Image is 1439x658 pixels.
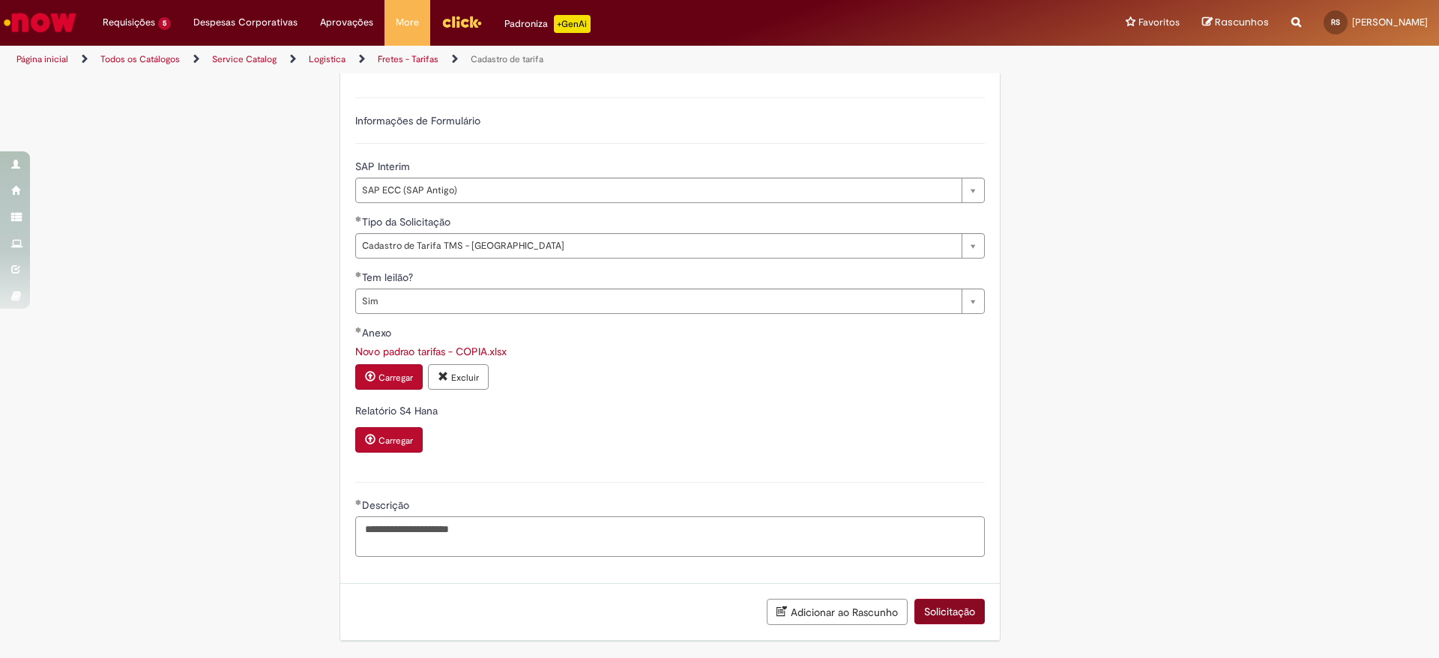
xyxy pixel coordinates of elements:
[100,53,180,65] a: Todos os Catálogos
[451,372,479,384] small: Excluir
[362,498,412,512] span: Descrição
[1,7,79,37] img: ServiceNow
[362,326,394,339] span: Anexo
[158,17,171,30] span: 5
[362,289,954,313] span: Sim
[914,599,985,624] button: Solicitação
[355,499,362,505] span: Obrigatório Preenchido
[378,372,413,384] small: Carregar
[355,427,423,453] button: Carregar anexo de Relatório S4 Hana
[378,53,438,65] a: Fretes - Tarifas
[212,53,277,65] a: Service Catalog
[1215,15,1269,29] span: Rascunhos
[355,404,441,417] span: Relatório S4 Hana
[504,15,591,33] div: Padroniza
[428,364,489,390] button: Excluir anexo Novo padrao tarifas - COPIA.xlsx
[193,15,298,30] span: Despesas Corporativas
[441,10,482,33] img: click_logo_yellow_360x200.png
[362,234,954,258] span: Cadastro de Tarifa TMS - [GEOGRAPHIC_DATA]
[767,599,908,625] button: Adicionar ao Rascunho
[355,271,362,277] span: Obrigatório Preenchido
[355,345,507,358] a: Download de Novo padrao tarifas - COPIA.xlsx
[362,271,416,284] span: Tem leilão?
[362,178,954,202] span: SAP ECC (SAP Antigo)
[355,516,985,557] textarea: Descrição
[554,15,591,33] p: +GenAi
[355,216,362,222] span: Obrigatório Preenchido
[362,215,453,229] span: Tipo da Solicitação
[1202,16,1269,30] a: Rascunhos
[378,435,413,447] small: Carregar
[471,53,543,65] a: Cadastro de tarifa
[355,160,413,173] span: SAP Interim
[355,114,480,127] label: Informações de Formulário
[355,364,423,390] button: Carregar anexo de Anexo Required
[16,53,68,65] a: Página inicial
[396,15,419,30] span: More
[1138,15,1180,30] span: Favoritos
[309,53,346,65] a: Logistica
[355,327,362,333] span: Obrigatório Preenchido
[1331,17,1340,27] span: RS
[1352,16,1428,28] span: [PERSON_NAME]
[11,46,948,73] ul: Trilhas de página
[103,15,155,30] span: Requisições
[320,15,373,30] span: Aprovações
